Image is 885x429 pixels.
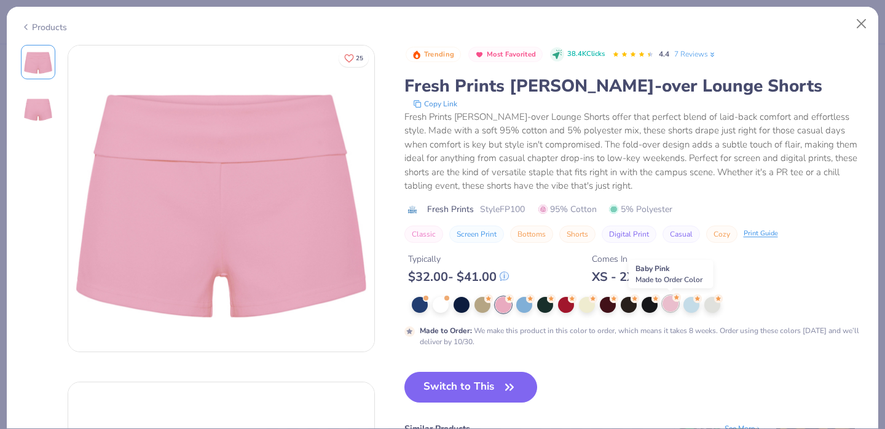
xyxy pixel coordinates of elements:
div: 4.4 Stars [612,45,654,65]
div: Fresh Prints [PERSON_NAME]-over Lounge Shorts [404,74,865,98]
button: Switch to This [404,372,538,403]
div: Products [21,21,67,34]
button: Shorts [559,226,596,243]
div: Print Guide [744,229,778,239]
div: Typically [408,253,509,266]
div: Comes In [592,253,642,266]
button: copy to clipboard [409,98,461,110]
button: Screen Print [449,226,504,243]
div: We make this product in this color to order, which means it takes 8 weeks. Order using these colo... [420,325,865,347]
button: Classic [404,226,443,243]
button: Like [339,49,369,67]
span: 5% Polyester [609,203,672,216]
span: Made to Order Color [635,275,702,285]
img: Most Favorited sort [474,50,484,60]
button: Digital Print [602,226,656,243]
span: Most Favorited [487,51,536,58]
span: 4.4 [659,49,669,59]
img: Front [68,45,374,352]
button: Bottoms [510,226,553,243]
img: Trending sort [412,50,422,60]
img: Back [23,94,53,124]
a: 7 Reviews [674,49,717,60]
div: XS - 2XL [592,269,642,285]
span: Style FP100 [480,203,525,216]
button: Close [850,12,873,36]
div: $ 32.00 - $ 41.00 [408,269,509,285]
div: Baby Pink [629,260,714,288]
button: Cozy [706,226,737,243]
span: Fresh Prints [427,203,474,216]
span: 95% Cotton [538,203,597,216]
button: Casual [663,226,700,243]
strong: Made to Order : [420,326,472,336]
img: brand logo [404,205,421,214]
span: Trending [424,51,454,58]
button: Badge Button [468,47,543,63]
button: Badge Button [406,47,461,63]
div: Fresh Prints [PERSON_NAME]-over Lounge Shorts offer that perfect blend of laid-back comfort and e... [404,110,865,193]
span: 38.4K Clicks [567,49,605,60]
img: Front [23,47,53,77]
span: 25 [356,55,363,61]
